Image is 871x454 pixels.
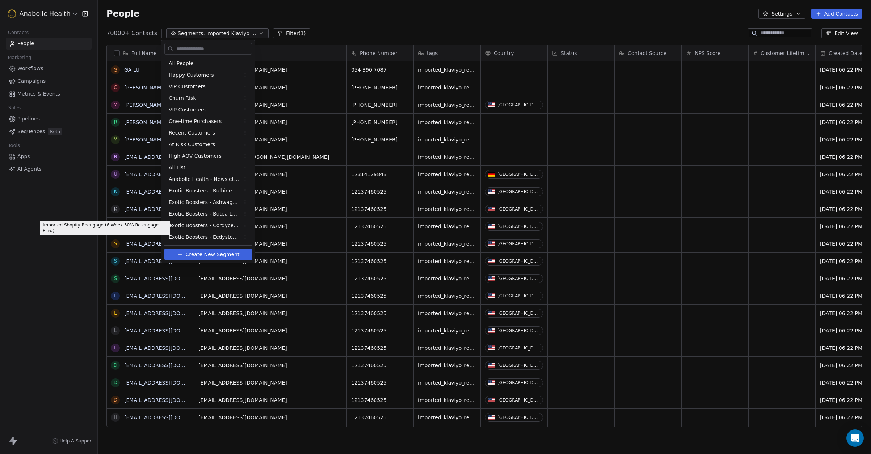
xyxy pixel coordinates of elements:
span: One-time Purchasers [169,118,222,125]
span: Happy Customers [169,71,214,79]
span: Create New Segment [186,251,240,258]
span: Churn Risk [169,94,196,102]
span: Exotic Boosters - Cordyceps Lead [169,222,240,229]
span: Exotic Boosters - Ashwagandha [169,199,240,206]
span: Exotic Boosters - Bulbine Natalensis [169,187,240,195]
span: VIP Customers [169,106,206,114]
span: All People [169,60,193,67]
span: Exotic Boosters - Ecdysterone Lead [169,233,240,241]
button: Create New Segment [164,249,252,260]
span: VIP Customers [169,83,206,90]
span: At Risk Customers [169,141,215,148]
span: Exotic Boosters - Butea Lead [169,210,240,218]
span: High AOV Customers [169,152,222,160]
p: Imported Shopify Reengage (6-Week 50% Re-engage Flow) [43,222,167,234]
span: Recent Customers [169,129,215,137]
span: All List [169,164,185,171]
span: Anabolic Health - Newsletter [169,175,240,183]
